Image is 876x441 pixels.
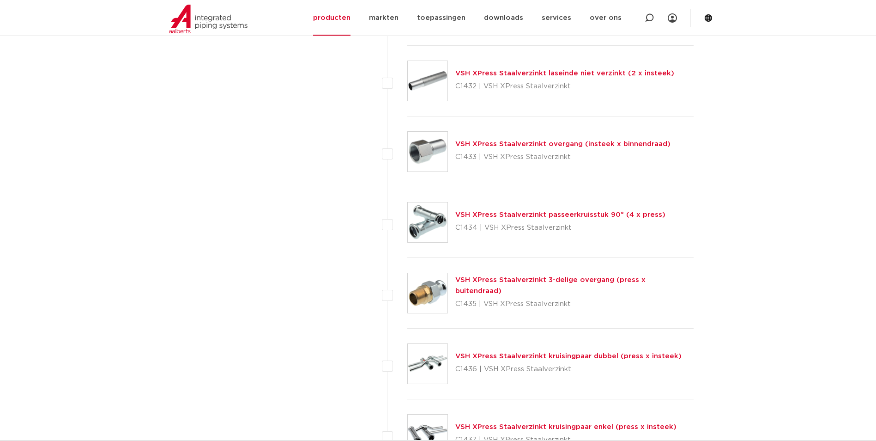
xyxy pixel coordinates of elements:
[455,423,677,430] a: VSH XPress Staalverzinkt kruisingpaar enkel (press x insteek)
[455,70,674,77] a: VSH XPress Staalverzinkt laseinde niet verzinkt (2 x insteek)
[455,297,694,312] p: C1435 | VSH XPress Staalverzinkt
[455,150,671,165] p: C1433 | VSH XPress Staalverzinkt
[455,353,682,360] a: VSH XPress Staalverzinkt kruisingpaar dubbel (press x insteek)
[455,79,674,94] p: C1432 | VSH XPress Staalverzinkt
[455,276,646,294] a: VSH XPress Staalverzinkt 3-delige overgang (press x buitendraad)
[455,211,665,218] a: VSH XPress Staalverzinkt passeerkruisstuk 90° (4 x press)
[455,141,671,147] a: VSH XPress Staalverzinkt overgang (insteek x binnendraad)
[408,61,447,101] img: Thumbnail for VSH XPress Staalverzinkt laseinde niet verzinkt (2 x insteek)
[408,202,447,242] img: Thumbnail for VSH XPress Staalverzinkt passeerkruisstuk 90° (4 x press)
[408,132,447,171] img: Thumbnail for VSH XPress Staalverzinkt overgang (insteek x binnendraad)
[408,273,447,313] img: Thumbnail for VSH XPress Staalverzinkt 3-delige overgang (press x buitendraad)
[455,362,682,377] p: C1436 | VSH XPress Staalverzinkt
[455,220,665,235] p: C1434 | VSH XPress Staalverzinkt
[408,344,447,384] img: Thumbnail for VSH XPress Staalverzinkt kruisingpaar dubbel (press x insteek)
